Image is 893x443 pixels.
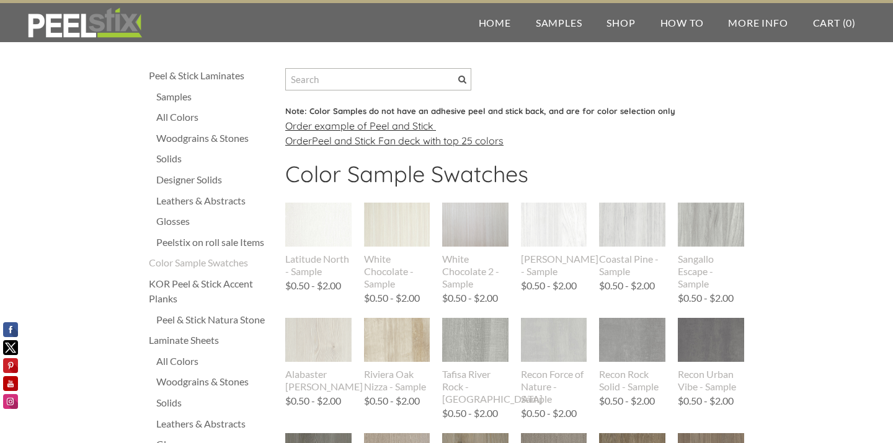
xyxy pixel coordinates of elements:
div: White Chocolate - Sample [364,253,430,290]
a: Samples [523,3,595,42]
a: Tafisa River Rock - [GEOGRAPHIC_DATA] [442,318,509,405]
a: Riviera Oak Nizza - Sample [364,318,430,392]
a: Glosses [156,214,273,229]
div: Latitude North - Sample [285,253,352,278]
a: Recon Rock Solid - Sample [599,318,665,392]
a: Leathers & Abstracts [156,193,273,208]
div: $0.50 - $2.00 [678,396,734,406]
div: White Chocolate 2 - Sample [442,253,509,290]
a: Color Sample Swatches [149,255,273,270]
a: Alabaster [PERSON_NAME] [285,318,352,392]
a: Shop [594,3,647,42]
a: Coastal Pine - Sample [599,203,665,277]
u: Order e [285,120,436,132]
div: $0.50 - $2.00 [285,281,341,291]
a: Designer Solids [156,172,273,187]
img: s832171791223022656_p843_i1_w738.png [285,299,352,382]
img: s832171791223022656_p442_i1_w400.jpeg [364,203,430,247]
div: $0.50 - $2.00 [364,396,420,406]
a: White Chocolate - Sample [364,203,430,289]
div: $0.50 - $2.00 [678,293,734,303]
div: $0.50 - $2.00 [442,408,498,418]
a: Peelstix on roll sale Items [156,235,273,250]
img: s832171791223022656_p894_i1_w1536.jpeg [678,305,744,375]
span: 0 [846,17,852,29]
a: White Chocolate 2 - Sample [442,203,509,289]
a: Recon Urban Vibe - Sample [678,318,744,392]
div: $0.50 - $2.00 [364,293,420,303]
a: Solids [156,395,273,410]
span: Search [458,76,466,84]
a: [PERSON_NAME] - Sample [521,203,587,277]
h2: Color Sample Swatches [285,160,744,196]
img: REFACE SUPPLIES [25,7,144,38]
a: Woodgrains & Stones [156,374,273,389]
div: $0.50 - $2.00 [521,408,577,418]
a: All Colors [156,110,273,125]
div: Tafisa River Rock - [GEOGRAPHIC_DATA] [442,368,509,405]
img: s832171791223022656_p810_i1_w640.jpeg [678,182,744,268]
a: Sangallo Escape - Sample [678,203,744,289]
a: Peel & Stick Laminates [149,68,273,83]
div: $0.50 - $2.00 [521,281,577,291]
font: Note: Color Samples do not have an adhesive peel and stick back, and are for color selection only [285,106,675,116]
input: Search [285,68,471,90]
div: Sangallo Escape - Sample [678,253,744,290]
a: Recon Force of Nature - Sample [521,318,587,405]
a: Home [466,3,523,42]
a: Woodgrains & Stones [156,131,273,146]
a: Peel & Stick Natura Stone [156,312,273,327]
img: s832171791223022656_p896_i1_w1536.jpeg [521,304,587,376]
img: s832171791223022656_p892_i1_w1536.jpeg [599,305,665,376]
a: Latitude North - Sample [285,203,352,277]
img: s832171791223022656_p435_i1_w400.jpeg [285,203,352,247]
div: Recon Urban Vibe - Sample [678,368,744,393]
a: Laminate Sheets [149,333,273,348]
a: xample of Peel and Stick [320,120,433,132]
div: Recon Force of Nature - Sample [521,368,587,405]
div: Coastal Pine - Sample [599,253,665,278]
img: s832171791223022656_p703_i8_w640.jpeg [364,318,430,362]
u: Order [285,134,504,147]
div: Recon Rock Solid - Sample [599,368,665,393]
img: s832171791223022656_p846_i1_w716.png [599,182,665,268]
a: Peel and Stick Fan deck with top 25 colors [312,134,504,147]
div: Alabaster [PERSON_NAME] [285,368,352,393]
img: s832171791223022656_p840_i1_w690.png [521,180,587,270]
a: Cart (0) [801,3,868,42]
div: [PERSON_NAME] - Sample [521,253,587,278]
div: $0.50 - $2.00 [442,293,498,303]
div: $0.50 - $2.00 [599,396,655,406]
a: Samples [156,89,273,104]
div: $0.50 - $2.00 [285,396,341,406]
img: s832171791223022656_p669_i2_w307.jpeg [442,318,509,362]
a: All Colors [156,354,273,369]
img: s832171791223022656_p796_i1_w640.jpeg [442,182,509,268]
a: Solids [156,151,273,166]
a: Leathers & Abstracts [156,416,273,431]
a: How To [648,3,716,42]
a: More Info [716,3,800,42]
a: KOR Peel & Stick Accent Planks [149,276,273,306]
div: Riviera Oak Nizza - Sample [364,368,430,393]
div: $0.50 - $2.00 [599,281,655,291]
